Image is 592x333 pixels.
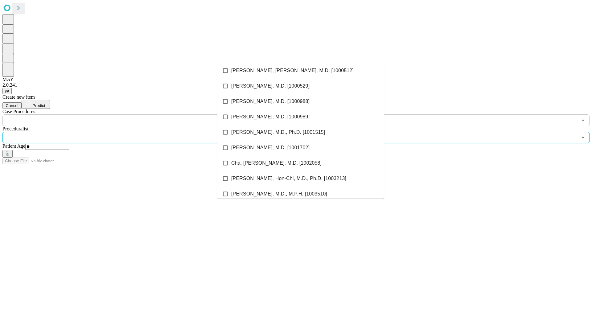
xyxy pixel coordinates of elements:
[231,113,310,121] span: [PERSON_NAME], M.D. [1000989]
[5,89,9,93] span: @
[231,98,310,105] span: [PERSON_NAME], M.D. [1000988]
[231,82,310,90] span: [PERSON_NAME], M.D. [1000529]
[231,159,322,167] span: Cha, [PERSON_NAME], M.D. [1002058]
[2,82,590,88] div: 2.0.241
[32,103,45,108] span: Predict
[22,100,50,109] button: Predict
[2,77,590,82] div: MAY
[6,103,18,108] span: Cancel
[2,94,35,100] span: Create new item
[2,143,25,149] span: Patient Age
[2,102,22,109] button: Cancel
[231,67,354,74] span: [PERSON_NAME], [PERSON_NAME], M.D. [1000512]
[231,144,310,151] span: [PERSON_NAME], M.D. [1001702]
[231,175,346,182] span: [PERSON_NAME], Hon-Chi, M.D., Ph.D. [1003213]
[231,190,327,198] span: [PERSON_NAME], M.D., M.P.H. [1003510]
[2,88,12,94] button: @
[579,116,587,125] button: Open
[2,109,35,114] span: Scheduled Procedure
[579,133,587,142] button: Close
[231,129,325,136] span: [PERSON_NAME], M.D., Ph.D. [1001515]
[2,126,28,131] span: Proceduralist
